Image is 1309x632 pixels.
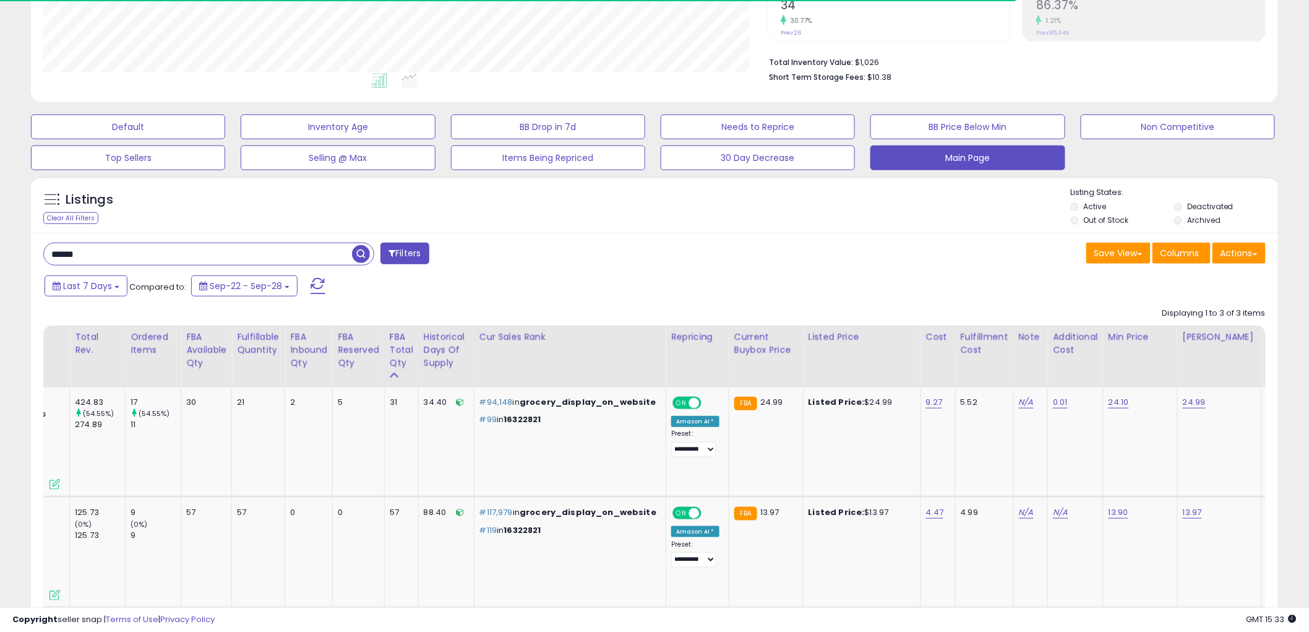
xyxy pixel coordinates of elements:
[479,414,656,425] p: in
[1183,331,1256,344] div: [PERSON_NAME]
[1053,396,1068,409] a: 0.01
[12,613,58,625] strong: Copyright
[66,191,113,209] h5: Listings
[237,507,275,518] div: 57
[760,396,783,408] span: 24.99
[106,613,158,625] a: Terms of Use
[520,506,656,518] span: grocery_display_on_website
[63,280,112,292] span: Last 7 Days
[241,145,435,170] button: Selling @ Max
[1161,247,1200,259] span: Columns
[926,396,943,409] a: 9.27
[131,530,181,541] div: 9
[1081,115,1275,139] button: Non Competitive
[1042,16,1062,25] small: 1.21%
[390,507,409,518] div: 57
[131,519,148,529] small: (0%)
[380,243,429,264] button: Filters
[961,507,1004,518] div: 4.99
[1109,331,1172,344] div: Min Price
[31,115,225,139] button: Default
[139,409,170,418] small: (54.55%)
[160,613,215,625] a: Privacy Policy
[504,413,541,425] span: 16322821
[131,331,176,357] div: Ordered Items
[1053,506,1068,519] a: N/A
[43,212,98,224] div: Clear All Filters
[504,524,541,536] span: 16322821
[661,145,855,170] button: 30 Day Decrease
[479,331,661,344] div: Cur Sales Rank
[1036,29,1069,37] small: Prev: 85.34%
[338,507,375,518] div: 0
[479,507,656,518] p: in
[700,398,719,409] span: OFF
[12,614,215,626] div: seller snap | |
[290,507,323,518] div: 0
[1019,506,1034,519] a: N/A
[186,397,222,408] div: 30
[1109,396,1129,409] a: 24.10
[479,397,656,408] p: in
[75,519,92,529] small: (0%)
[1084,215,1129,225] label: Out of Stock
[700,508,719,519] span: OFF
[671,526,719,537] div: Amazon AI *
[870,115,1065,139] button: BB Price Below Min
[671,430,719,457] div: Preset:
[734,397,757,410] small: FBA
[191,275,298,297] button: Sep-22 - Sep-28
[479,396,513,408] span: #94,148
[241,115,435,139] button: Inventory Age
[1162,308,1266,319] div: Displaying 1 to 3 of 3 items
[1086,243,1151,264] button: Save View
[1152,243,1211,264] button: Columns
[451,145,645,170] button: Items Being Repriced
[290,331,327,370] div: FBA inbound Qty
[290,397,323,408] div: 2
[674,508,689,519] span: ON
[809,331,916,344] div: Listed Price
[237,331,280,357] div: Fulfillable Quantity
[75,331,120,357] div: Total Rev.
[75,530,125,541] div: 125.73
[424,331,469,370] div: Historical Days Of Supply
[809,506,865,518] b: Listed Price:
[210,280,282,292] span: Sep-22 - Sep-28
[961,397,1004,408] div: 5.52
[786,16,812,25] small: 30.77%
[734,507,757,521] small: FBA
[926,506,944,519] a: 4.47
[186,331,226,370] div: FBA Available Qty
[671,416,719,427] div: Amazon AI *
[760,506,779,518] span: 13.97
[390,331,413,370] div: FBA Total Qty
[479,413,497,425] span: #99
[479,524,497,536] span: #119
[1053,331,1098,357] div: Additional Cost
[338,397,375,408] div: 5
[186,507,222,518] div: 57
[1019,396,1034,409] a: N/A
[1019,331,1043,344] div: Note
[671,540,719,568] div: Preset:
[237,397,275,408] div: 21
[131,397,181,408] div: 17
[75,419,125,430] div: 274.89
[769,54,1256,69] li: $1,026
[671,331,724,344] div: Repricing
[424,397,465,408] div: 34.40
[338,331,379,370] div: FBA Reserved Qty
[1084,201,1107,212] label: Active
[867,71,891,83] span: $10.38
[769,72,865,82] b: Short Term Storage Fees:
[1187,215,1221,225] label: Archived
[390,397,409,408] div: 31
[809,507,911,518] div: $13.97
[83,409,114,418] small: (54.55%)
[1187,201,1234,212] label: Deactivated
[734,331,798,357] div: Current Buybox Price
[31,145,225,170] button: Top Sellers
[451,115,645,139] button: BB Drop in 7d
[870,145,1065,170] button: Main Page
